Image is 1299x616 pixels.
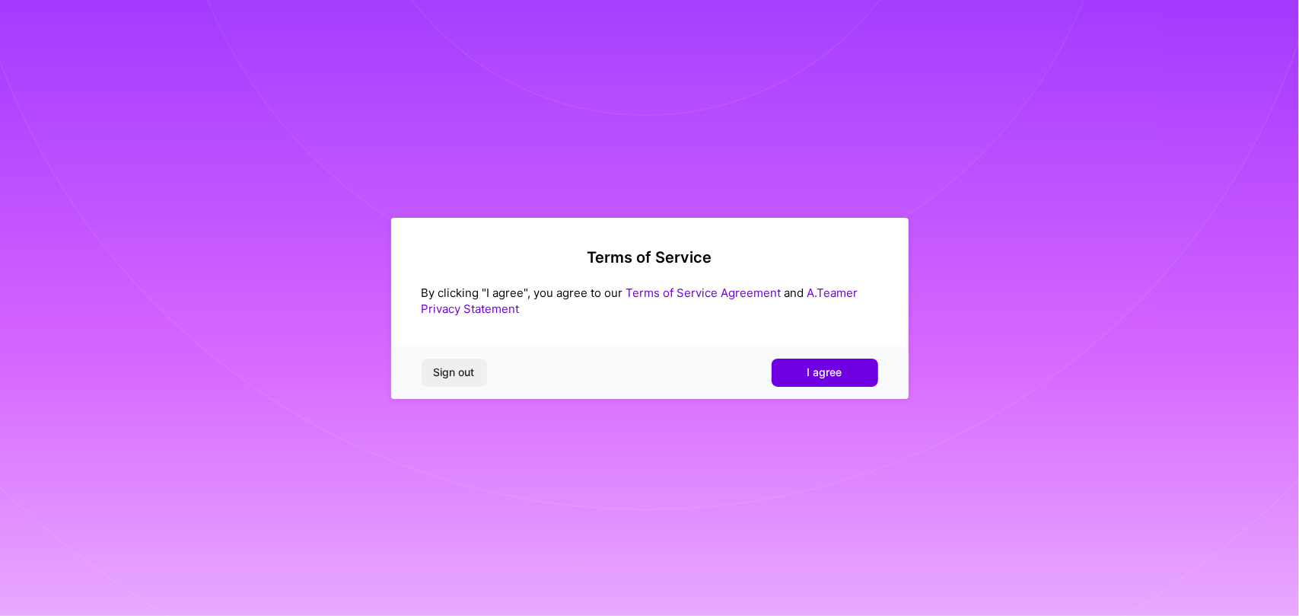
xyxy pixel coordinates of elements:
[772,359,878,386] button: I agree
[422,248,878,267] h2: Terms of Service
[422,359,487,386] button: Sign out
[422,285,878,317] div: By clicking "I agree", you agree to our and
[434,365,475,380] span: Sign out
[807,365,842,380] span: I agree
[626,286,782,300] a: Terms of Service Agreement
